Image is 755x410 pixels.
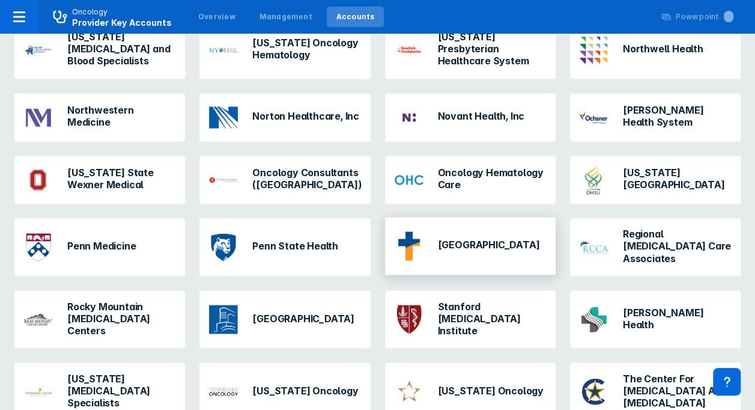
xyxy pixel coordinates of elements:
div: Contact Support [713,368,741,396]
h3: Stanford [MEDICAL_DATA] Institute [438,300,546,336]
img: regional-cancer-care-associates.png [580,233,608,262]
a: Stanford [MEDICAL_DATA] Institute [385,290,556,348]
img: oregon-health-and-science-university.png [580,165,608,194]
a: [US_STATE][GEOGRAPHIC_DATA] [570,156,741,204]
h3: [US_STATE][GEOGRAPHIC_DATA] [623,167,731,191]
h3: [PERSON_NAME] Health [623,306,731,330]
a: [US_STATE] Oncology Hematology [199,21,370,79]
a: [US_STATE] [MEDICAL_DATA] and Blood Specialists [14,21,185,79]
img: texas-oncology.png [395,377,423,406]
img: penn-state-health.png [209,233,238,262]
h3: Northwell Health [623,43,703,55]
a: Northwestern Medicine [14,93,185,141]
img: providence-health-and-services.png [395,231,423,260]
div: Accounts [336,11,375,22]
img: northwestern-medicine.png [24,103,53,132]
a: Novant Health, Inc [385,93,556,141]
img: roswell-park-cancer-institute.png [209,305,238,334]
img: northwell-health.png [580,36,608,64]
img: ny-presbyterian.png [395,35,423,64]
a: [GEOGRAPHIC_DATA] [385,218,556,276]
img: tennessee-cancer-specialists-pllc.png [24,377,53,406]
h3: The Center For [MEDICAL_DATA] And [MEDICAL_DATA] [623,372,731,408]
a: Penn State Health [199,218,370,276]
h3: [GEOGRAPHIC_DATA] [252,312,354,324]
img: the-center-for-cancer-and-blood-disorders-tx.png [580,377,608,406]
h3: [US_STATE] State Wexner Medical [67,167,175,191]
a: Oncology Consultants ([GEOGRAPHIC_DATA]) [199,156,370,204]
img: tennessee-oncology.png [209,377,238,406]
a: Northwell Health [570,21,741,79]
img: university-of-pennsylvania.png [24,233,53,262]
h3: Novant Health, Inc [438,110,524,122]
h3: [US_STATE] Presbyterian Healthcare System [438,31,546,67]
a: [PERSON_NAME] Health System [570,93,741,141]
img: stanford.png [395,305,423,334]
img: sutter-health.png [580,305,608,334]
a: Accounts [327,7,384,27]
h3: [US_STATE] Oncology Hematology [252,37,360,61]
a: Norton Healthcare, Inc [199,93,370,141]
a: [US_STATE] Presbyterian Healthcare System [385,21,556,79]
h3: [US_STATE] [MEDICAL_DATA] Specialists [67,372,175,408]
a: [GEOGRAPHIC_DATA] [199,290,370,348]
h3: Rocky Mountain [MEDICAL_DATA] Centers [67,300,175,336]
div: Powerpoint [676,11,733,22]
img: rocky-mountain-cancer.png [24,305,53,334]
p: Oncology [72,7,108,17]
h3: Regional [MEDICAL_DATA] Care Associates [623,228,731,264]
h3: [US_STATE] Oncology [438,384,544,396]
h3: Oncology Consultants ([GEOGRAPHIC_DATA]) [252,167,362,191]
a: Rocky Mountain [MEDICAL_DATA] Centers [14,290,185,348]
h3: Norton Healthcare, Inc [252,110,359,122]
h3: Northwestern Medicine [67,104,175,128]
a: [PERSON_NAME] Health [570,290,741,348]
a: [US_STATE] State Wexner Medical [14,156,185,204]
img: norton-healthcare.png [209,103,238,132]
span: Provider Key Accounts [72,17,172,28]
img: oncology-consultants-tx.png [209,165,238,194]
h3: Oncology Hematology Care [438,167,546,191]
img: new-york-cancer-and-blood-associates.png [24,35,53,64]
img: novant-health.png [395,103,423,132]
a: Management [250,7,322,27]
a: Penn Medicine [14,218,185,276]
a: Oncology Hematology Care [385,156,556,204]
h3: Penn Medicine [67,240,136,252]
img: oncology-hematology-care.png [395,165,423,194]
h3: [US_STATE] Oncology [252,384,358,396]
a: Regional [MEDICAL_DATA] Care Associates [570,218,741,276]
h3: Penn State Health [252,240,338,252]
a: Overview [189,7,245,27]
img: new-york-oncology-hematology.png [209,35,238,64]
div: Management [259,11,312,22]
h3: [US_STATE] [MEDICAL_DATA] and Blood Specialists [67,31,175,67]
img: ohio-state-university-cancer-center.png [24,167,53,194]
h3: [GEOGRAPHIC_DATA] [438,239,540,251]
img: ochsner-health-system.png [580,103,608,132]
h3: [PERSON_NAME] Health System [623,104,731,128]
div: Overview [198,11,235,22]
